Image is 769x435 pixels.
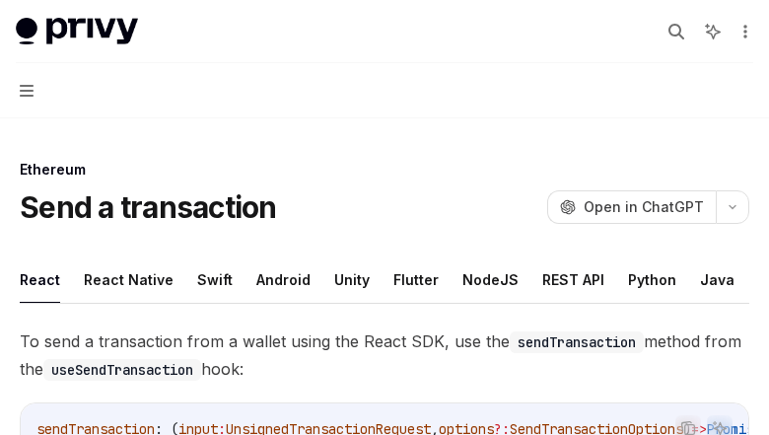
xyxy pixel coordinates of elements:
[393,256,439,303] button: Flutter
[542,256,604,303] button: REST API
[734,18,753,45] button: More actions
[628,256,676,303] button: Python
[43,359,201,381] code: useSendTransaction
[20,160,749,180] div: Ethereum
[334,256,370,303] button: Unity
[197,256,233,303] button: Swift
[700,256,734,303] button: Java
[20,189,277,225] h1: Send a transaction
[20,327,749,383] span: To send a transaction from a wallet using the React SDK, use the method from the hook:
[584,197,704,217] span: Open in ChatGPT
[462,256,519,303] button: NodeJS
[20,256,60,303] button: React
[547,190,716,224] button: Open in ChatGPT
[510,331,644,353] code: sendTransaction
[256,256,311,303] button: Android
[16,18,138,45] img: light logo
[84,256,174,303] button: React Native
